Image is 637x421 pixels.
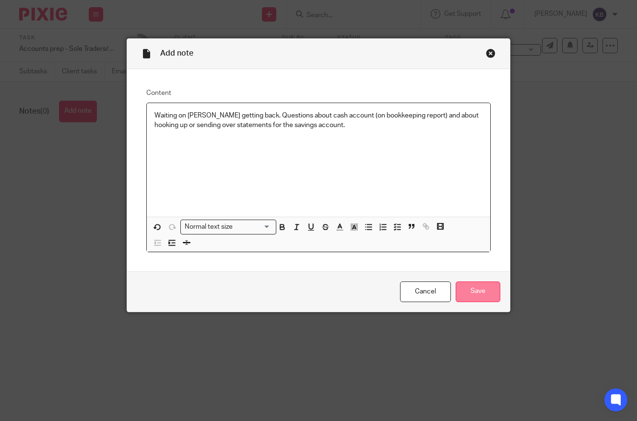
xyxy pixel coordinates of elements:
[236,222,271,232] input: Search for option
[486,48,495,58] div: Close this dialog window
[456,281,500,302] input: Save
[183,222,235,232] span: Normal text size
[400,281,451,302] a: Cancel
[160,49,193,57] span: Add note
[154,111,483,130] p: Waiting on [PERSON_NAME] getting back. Questions about cash account (on bookkeeping report) and a...
[146,88,491,98] label: Content
[180,220,276,234] div: Search for option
